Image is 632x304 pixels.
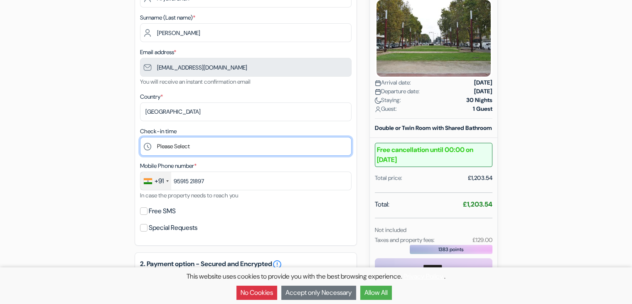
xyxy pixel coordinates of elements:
p: This website uses cookies to provide you with the best browsing experience. . [4,272,628,282]
input: Enter email address [140,58,352,77]
div: £1,203.54 [468,174,492,182]
button: Allow All [360,286,392,300]
div: India (भारत): +91 [140,172,171,190]
span: Total: [375,199,389,209]
small: You will receive an instant confirmation email [140,78,251,85]
img: moon.svg [375,97,381,104]
strong: [DATE] [474,78,492,87]
a: error_outline [272,259,282,269]
label: Surname (Last name) [140,13,195,22]
input: Enter last name [140,23,352,42]
h5: 2. Payment option - Secured and Encrypted [140,259,352,269]
label: Mobile Phone number [140,162,197,170]
strong: 1 Guest [473,105,492,113]
small: Taxes and property fees: [375,236,435,244]
label: Country [140,92,163,101]
b: Double or Twin Room with Shared Bathroom [375,124,492,132]
img: user_icon.svg [375,106,381,112]
strong: [DATE] [474,87,492,96]
img: calendar.svg [375,89,381,95]
label: Email address [140,48,176,57]
b: Free cancellation until 00:00 on [DATE] [375,143,492,167]
div: +91 [155,176,164,186]
label: Check-in time [140,127,177,136]
strong: 30 Nights [466,96,492,105]
small: £129.00 [472,236,492,244]
strong: £1,203.54 [463,200,492,209]
span: 1383 points [438,246,464,253]
span: Arrival date: [375,78,411,87]
label: Free SMS [149,205,176,217]
span: Guest: [375,105,397,113]
small: In case the property needs to reach you [140,192,238,199]
span: Departure date: [375,87,420,96]
button: Accept only Necessary [281,286,356,300]
img: calendar.svg [375,80,381,86]
input: 81234 56789 [140,172,352,190]
small: Not included [375,226,406,234]
span: Staying: [375,96,401,105]
div: Total price: [375,174,402,182]
button: No Cookies [236,286,277,300]
a: Privacy Policy. [403,272,444,281]
label: Special Requests [149,222,197,234]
